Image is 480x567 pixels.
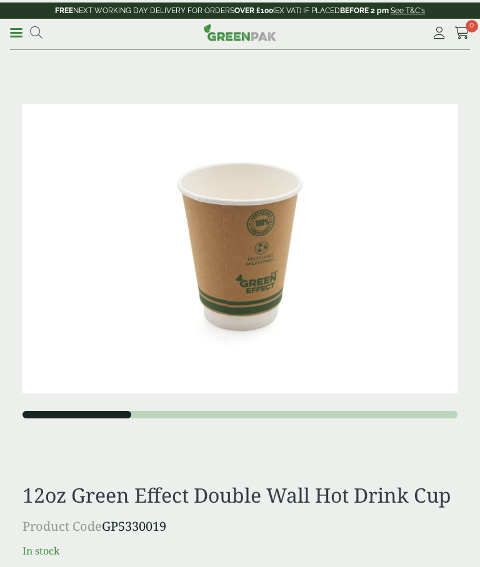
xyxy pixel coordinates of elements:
h1: 12oz Green Effect Double Wall Hot Drink Cup [22,483,457,507]
i: My Account [431,27,447,39]
p: GP5330019 [22,517,457,536]
strong: BEFORE 2 pm [340,6,389,15]
span: Product Code [22,518,102,535]
button: 2 of 4 [131,411,240,418]
button: 4 of 4 [349,411,457,418]
img: 12oz Green Effect Double Wall Hot Drink Cup [22,104,457,393]
a: See T&C's [391,6,425,15]
a: 0 [454,24,470,42]
strong: FREE [55,6,73,15]
i: Cart [454,27,470,39]
img: GreenPak Supplies [204,24,276,41]
p: In stock [22,543,457,558]
strong: OVER £100 [234,6,273,15]
span: 0 [466,20,478,32]
button: 3 of 4 [240,411,349,418]
button: 1 of 4 [22,411,131,418]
